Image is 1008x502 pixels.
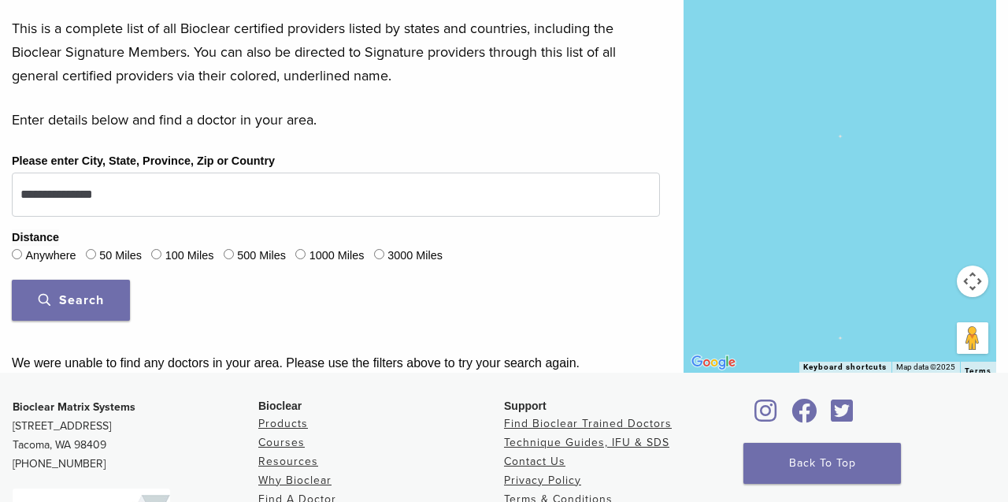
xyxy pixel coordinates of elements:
label: Please enter City, State, Province, Zip or Country [12,153,275,170]
a: Contact Us [504,455,565,468]
label: 500 Miles [237,247,286,265]
div: We were unable to find any doctors in your area. Please use the filters above to try your search ... [12,354,660,373]
span: Support [504,400,547,412]
button: Search [12,280,130,321]
span: Map data ©2025 [896,363,955,371]
a: Open this area in Google Maps (opens a new window) [687,352,739,373]
a: Bioclear [825,408,858,424]
label: 1000 Miles [309,247,365,265]
span: Search [39,292,104,308]
a: Find Bioclear Trained Doctors [504,417,672,430]
a: Terms (opens in new tab) [965,366,991,376]
a: Why Bioclear [258,474,332,487]
p: This is a complete list of all Bioclear certified providers listed by states and countries, inclu... [12,17,660,87]
legend: Distance [12,229,59,247]
a: Courses [258,436,305,449]
a: Bioclear [786,408,822,424]
label: 50 Miles [99,247,142,265]
button: Drag Pegman onto the map to open Street View [957,322,988,354]
span: Bioclear [258,400,302,412]
img: Google [687,352,739,373]
button: Keyboard shortcuts [803,362,887,373]
button: Map camera controls [957,266,988,297]
p: Enter details below and find a doctor in your area. [12,108,660,132]
a: Products [258,417,308,430]
strong: Bioclear Matrix Systems [13,400,135,414]
label: 100 Miles [165,247,214,265]
a: Back To Top [743,443,901,484]
a: Bioclear [750,408,783,424]
a: Privacy Policy [504,474,581,487]
label: 3000 Miles [387,247,443,265]
label: Anywhere [25,247,76,265]
a: Resources [258,455,318,468]
p: [STREET_ADDRESS] Tacoma, WA 98409 [PHONE_NUMBER] [13,398,258,474]
a: Technique Guides, IFU & SDS [504,436,669,449]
